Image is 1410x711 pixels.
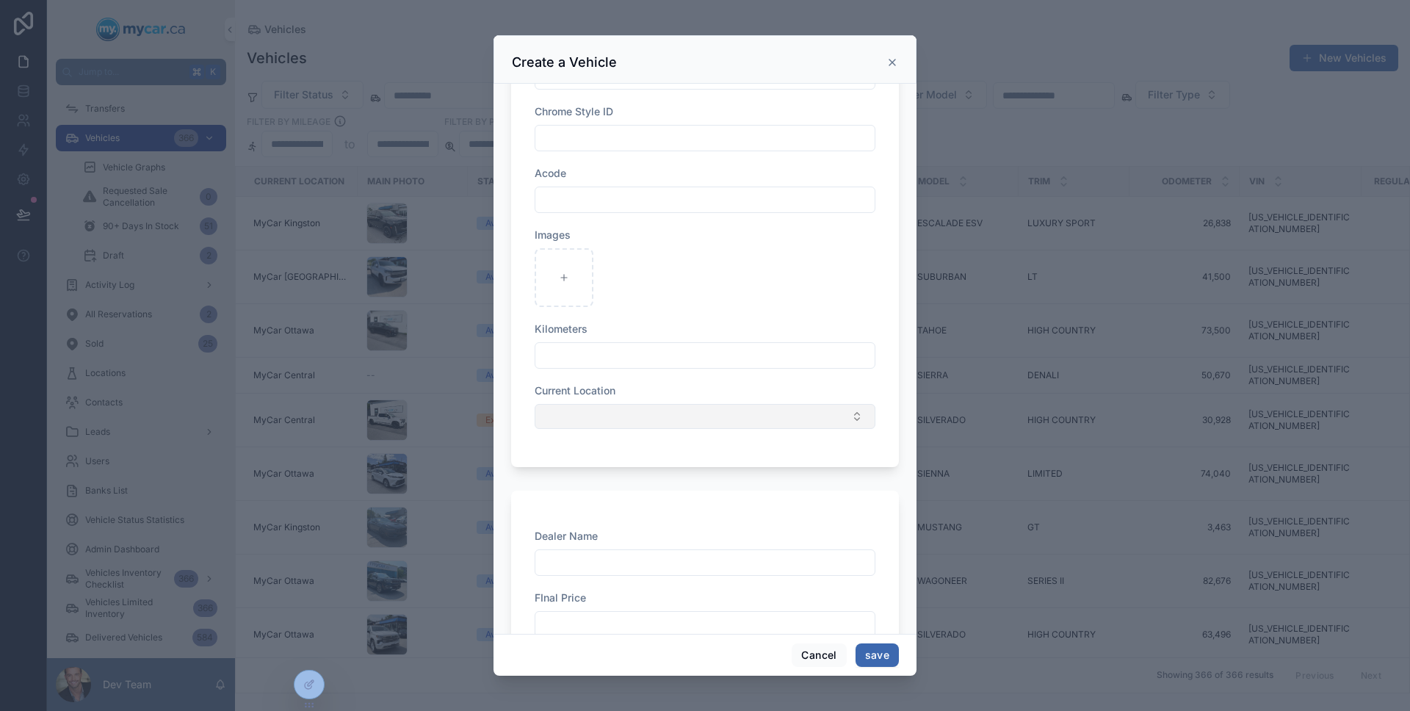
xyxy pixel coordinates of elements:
span: Dealer Name [535,530,598,542]
button: Select Button [535,404,875,429]
span: Kilometers [535,322,587,335]
span: Chrome Style ID [535,105,613,118]
span: Acode [535,167,566,179]
span: Current Location [535,384,615,397]
span: Images [535,228,571,241]
h3: Create a Vehicle [512,54,617,71]
span: FInal Price [535,591,586,604]
button: Cancel [792,643,846,667]
button: save [856,643,899,667]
